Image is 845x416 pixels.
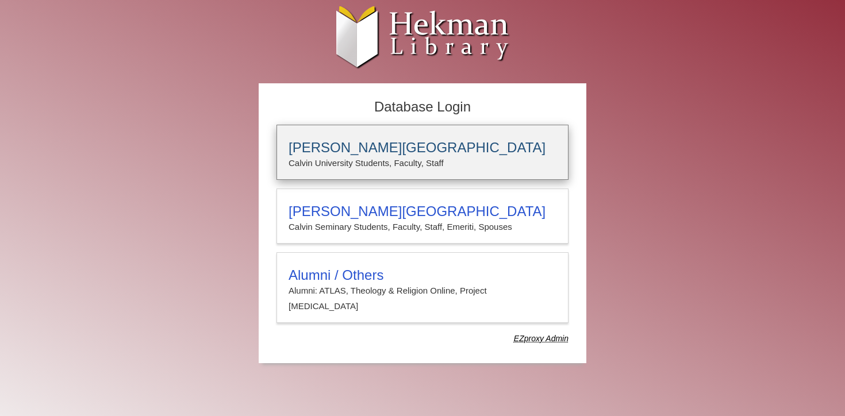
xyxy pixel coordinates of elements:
p: Alumni: ATLAS, Theology & Religion Online, Project [MEDICAL_DATA] [289,283,556,314]
summary: Alumni / OthersAlumni: ATLAS, Theology & Religion Online, Project [MEDICAL_DATA] [289,267,556,314]
h3: [PERSON_NAME][GEOGRAPHIC_DATA] [289,203,556,219]
p: Calvin University Students, Faculty, Staff [289,156,556,171]
dfn: Use Alumni login [514,334,569,343]
h3: Alumni / Others [289,267,556,283]
h3: [PERSON_NAME][GEOGRAPHIC_DATA] [289,140,556,156]
a: [PERSON_NAME][GEOGRAPHIC_DATA]Calvin Seminary Students, Faculty, Staff, Emeriti, Spouses [276,188,569,244]
h2: Database Login [271,95,574,119]
p: Calvin Seminary Students, Faculty, Staff, Emeriti, Spouses [289,219,556,234]
a: [PERSON_NAME][GEOGRAPHIC_DATA]Calvin University Students, Faculty, Staff [276,125,569,180]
